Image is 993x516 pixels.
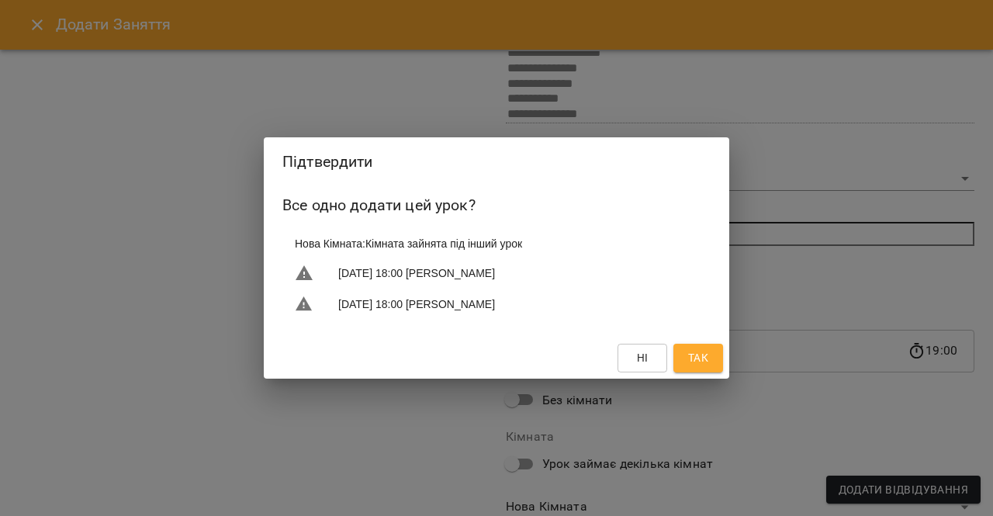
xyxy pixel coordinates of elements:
[282,150,711,174] h2: Підтвердити
[688,348,708,367] span: Так
[282,230,711,258] li: Нова Кімната : Кімната зайнята під інший урок
[282,193,711,217] h6: Все одно додати цей урок?
[282,289,711,320] li: [DATE] 18:00 [PERSON_NAME]
[673,344,723,372] button: Так
[618,344,667,372] button: Ні
[637,348,649,367] span: Ні
[282,258,711,289] li: [DATE] 18:00 [PERSON_NAME]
